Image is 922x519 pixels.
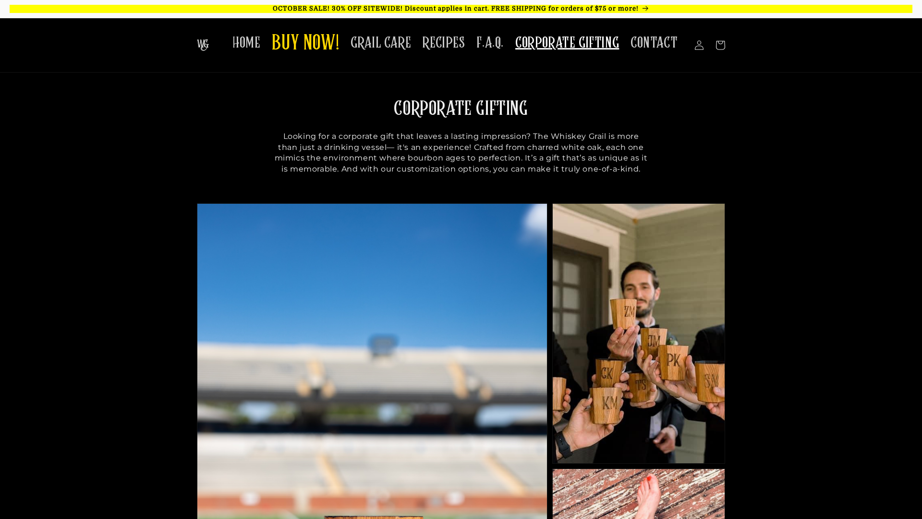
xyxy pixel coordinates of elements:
span: RECIPES [423,34,465,52]
span: HOME [232,34,260,52]
a: RECIPES [417,28,471,58]
span: GRAIL CARE [351,34,411,52]
span: CORPORATE GIFTING [515,34,619,52]
a: HOME [227,28,266,58]
a: CORPORATE GIFTING [510,28,625,58]
img: The Whiskey Grail [197,39,209,51]
a: BUY NOW! [266,25,345,63]
p: Looking for a corporate gift that leaves a lasting impression? The Whiskey Grail is more than jus... [274,131,648,174]
span: BUY NOW! [272,31,339,57]
a: F.A.Q. [471,28,510,58]
span: CONTACT [631,34,678,52]
a: CONTACT [625,28,683,58]
h2: CORPORATE GIFTING [274,97,648,122]
span: F.A.Q. [476,34,504,52]
a: GRAIL CARE [345,28,417,58]
p: OCTOBER SALE! 30% OFF SITEWIDE! Discount applies in cart. FREE SHIPPING for orders of $75 or more! [10,5,912,13]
